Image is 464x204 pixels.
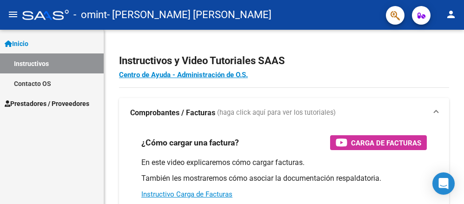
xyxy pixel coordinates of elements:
h3: ¿Cómo cargar una factura? [141,136,239,149]
mat-expansion-panel-header: Comprobantes / Facturas (haga click aquí para ver los tutoriales) [119,98,449,128]
mat-icon: menu [7,9,19,20]
a: Instructivo Carga de Facturas [141,190,232,198]
span: - [PERSON_NAME] [PERSON_NAME] [107,5,272,25]
mat-icon: person [445,9,457,20]
span: Inicio [5,39,28,49]
span: (haga click aquí para ver los tutoriales) [217,108,336,118]
button: Carga de Facturas [330,135,427,150]
a: Centro de Ayuda - Administración de O.S. [119,71,248,79]
h2: Instructivos y Video Tutoriales SAAS [119,52,449,70]
span: Carga de Facturas [351,137,421,149]
div: Open Intercom Messenger [432,172,455,195]
span: - omint [73,5,107,25]
p: También les mostraremos cómo asociar la documentación respaldatoria. [141,173,427,184]
span: Prestadores / Proveedores [5,99,89,109]
strong: Comprobantes / Facturas [130,108,215,118]
p: En este video explicaremos cómo cargar facturas. [141,158,427,168]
